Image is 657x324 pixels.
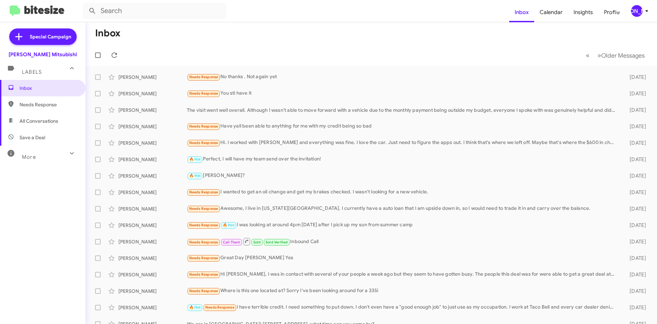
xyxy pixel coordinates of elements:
[625,5,649,17] button: [PERSON_NAME]
[20,118,58,124] span: All Conversations
[223,240,241,244] span: Call Them
[582,48,594,62] button: Previous
[187,155,619,163] div: Perfect, I will have my team send over the invitation!
[118,304,187,311] div: [PERSON_NAME]
[187,188,619,196] div: I wanted to get an oil change and get my brakes checked. I wasn't looking for a new vehicle.
[83,3,227,19] input: Search
[619,107,652,113] div: [DATE]
[619,90,652,97] div: [DATE]
[22,154,36,160] span: More
[619,189,652,196] div: [DATE]
[118,140,187,146] div: [PERSON_NAME]
[189,190,218,194] span: Needs Response
[187,237,619,246] div: Inbound Call
[118,189,187,196] div: [PERSON_NAME]
[189,305,201,310] span: 🔥 Hot
[619,255,652,262] div: [DATE]
[118,172,187,179] div: [PERSON_NAME]
[20,134,45,141] span: Save a Deal
[189,272,218,277] span: Needs Response
[187,73,619,81] div: No thanks . Not again yet
[598,2,625,22] a: Profile
[619,172,652,179] div: [DATE]
[118,205,187,212] div: [PERSON_NAME]
[187,107,619,113] div: The visit went well overall. Although I wasn’t able to move forward with a vehicle due to the mon...
[118,271,187,278] div: [PERSON_NAME]
[189,91,218,96] span: Needs Response
[619,140,652,146] div: [DATE]
[582,48,649,62] nav: Page navigation example
[619,222,652,229] div: [DATE]
[189,223,218,227] span: Needs Response
[20,85,78,92] span: Inbox
[118,238,187,245] div: [PERSON_NAME]
[619,123,652,130] div: [DATE]
[619,271,652,278] div: [DATE]
[118,222,187,229] div: [PERSON_NAME]
[187,205,619,213] div: Awesome, I live in [US_STATE][GEOGRAPHIC_DATA]. I currently have a auto loan that I am upside dow...
[189,256,218,260] span: Needs Response
[118,288,187,295] div: [PERSON_NAME]
[601,52,645,59] span: Older Messages
[205,305,234,310] span: Needs Response
[619,156,652,163] div: [DATE]
[187,254,619,262] div: Great Day [PERSON_NAME] Yes
[118,107,187,113] div: [PERSON_NAME]
[9,28,77,45] a: Special Campaign
[619,304,652,311] div: [DATE]
[118,90,187,97] div: [PERSON_NAME]
[631,5,643,17] div: [PERSON_NAME]
[22,69,42,75] span: Labels
[187,172,619,180] div: [PERSON_NAME]?
[619,205,652,212] div: [DATE]
[619,238,652,245] div: [DATE]
[253,240,261,244] span: Sold
[189,141,218,145] span: Needs Response
[568,2,598,22] a: Insights
[619,74,652,81] div: [DATE]
[30,33,71,40] span: Special Campaign
[586,51,590,60] span: «
[95,28,120,39] h1: Inbox
[189,240,218,244] span: Needs Response
[534,2,568,22] a: Calendar
[597,51,601,60] span: »
[509,2,534,22] a: Inbox
[189,157,201,161] span: 🔥 Hot
[118,123,187,130] div: [PERSON_NAME]
[189,206,218,211] span: Needs Response
[187,287,619,295] div: Where is this one located at? Sorry I've been looking around for a 335i
[189,173,201,178] span: 🔥 Hot
[187,221,619,229] div: I was looking at around 4pm [DATE] after I pick up my son from summer camp
[187,271,619,278] div: Hi [PERSON_NAME], I was in contact with several of your people a week ago but they seem to have g...
[189,75,218,79] span: Needs Response
[9,51,77,58] div: [PERSON_NAME] Mitsubishi
[118,156,187,163] div: [PERSON_NAME]
[223,223,234,227] span: 🔥 Hot
[118,74,187,81] div: [PERSON_NAME]
[187,89,619,97] div: You sti have it
[619,288,652,295] div: [DATE]
[266,240,288,244] span: Sold Verified
[189,124,218,129] span: Needs Response
[189,289,218,293] span: Needs Response
[593,48,649,62] button: Next
[187,122,619,130] div: Have yall been able to anything for me with my credit being so bad
[118,255,187,262] div: [PERSON_NAME]
[187,139,619,147] div: Hi. I worked with [PERSON_NAME] and everything was fine. I love the car. Just need to figure the ...
[20,101,78,108] span: Needs Response
[187,303,619,311] div: I have terrible credit. I need something to put down. I don't even have a "good enough job" to ju...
